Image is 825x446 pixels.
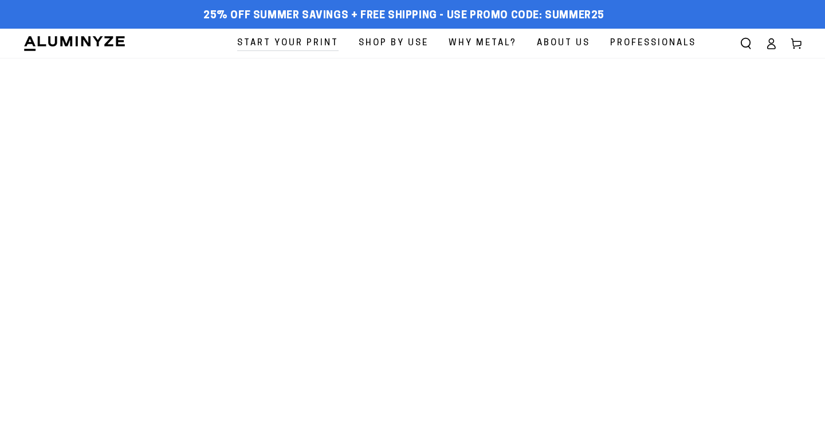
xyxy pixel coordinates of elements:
img: Aluminyze [23,35,126,52]
span: 25% off Summer Savings + Free Shipping - Use Promo Code: SUMMER25 [203,10,604,22]
a: Why Metal? [440,29,525,58]
span: Why Metal? [449,36,517,51]
a: Professionals [602,29,705,58]
span: Start Your Print [237,36,339,51]
span: Shop By Use [359,36,429,51]
a: Shop By Use [350,29,437,58]
a: About Us [528,29,599,58]
span: Professionals [610,36,696,51]
a: Start Your Print [229,29,347,58]
summary: Search our site [733,31,759,56]
span: About Us [537,36,590,51]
